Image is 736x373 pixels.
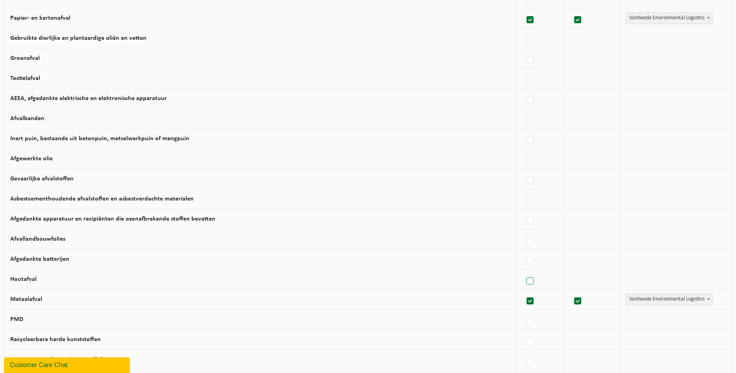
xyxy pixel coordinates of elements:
span: Vanheede Environmental Logistics [626,293,713,305]
label: Inert puin, bestaande uit betonpuin, metselwerkpuin of mengpuin [10,135,189,142]
span: Vanheede Environmental Logistics [626,13,712,24]
iframe: chat widget [4,356,132,373]
label: Textielafval [10,75,40,82]
label: Afgewerkte olie [10,156,53,162]
label: Groenafval [10,55,40,61]
label: Gebruikte dierlijke en plantaardige oliën en vetten [10,35,146,41]
label: Houtafval [10,276,37,282]
label: AEEA, afgedankte elektrische en elektronische apparatuur [10,95,167,102]
label: Recycleerbare harde kunststoffen [10,336,101,343]
label: Gevaarlijke afvalstoffen [10,176,74,182]
label: PMD [10,316,23,323]
label: Papier- en kartonafval [10,15,70,21]
label: Afgedankte apparatuur en recipiënten die ozonafbrekende stoffen bevatten [10,216,215,222]
span: Vanheede Environmental Logistics [626,294,712,305]
label: Afgedankte batterijen [10,256,69,262]
label: Afvalbanden [10,115,44,122]
label: Metaalafval [10,296,42,302]
label: Afvallandbouwfolies [10,236,65,242]
label: Asbestcementhoudende afvalstoffen en asbestverdachte materialen [10,196,194,202]
span: Vanheede Environmental Logistics [626,12,713,24]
